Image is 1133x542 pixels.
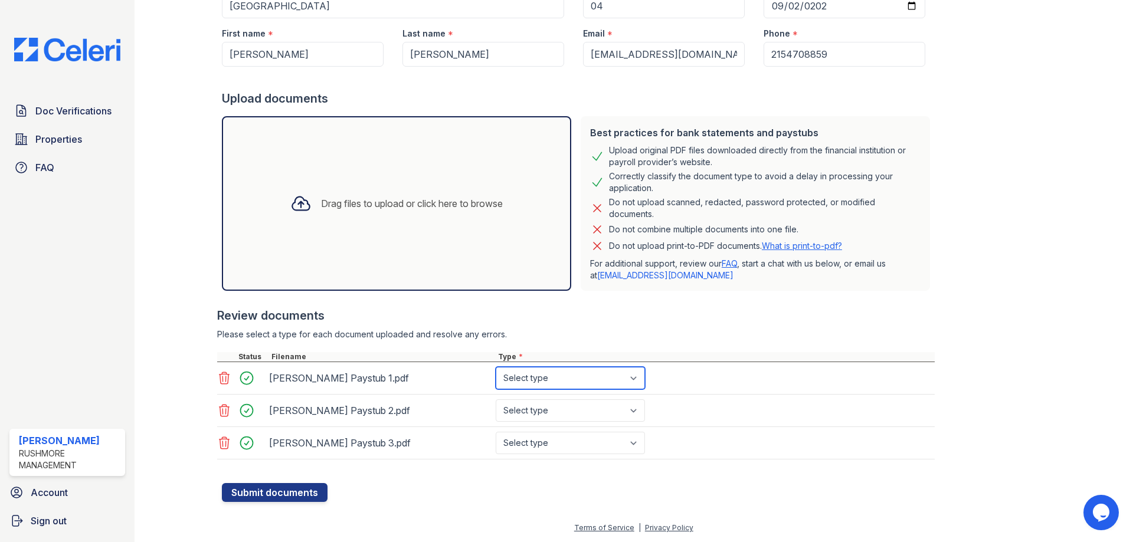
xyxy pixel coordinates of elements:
[574,523,634,532] a: Terms of Service
[590,126,921,140] div: Best practices for bank statements and paystubs
[583,28,605,40] label: Email
[402,28,446,40] label: Last name
[217,329,935,340] div: Please select a type for each document uploaded and resolve any errors.
[269,401,491,420] div: [PERSON_NAME] Paystub 2.pdf
[609,240,842,252] p: Do not upload print-to-PDF documents.
[609,170,921,194] div: Correctly classify the document type to avoid a delay in processing your application.
[5,509,130,533] a: Sign out
[31,514,67,528] span: Sign out
[31,485,68,500] span: Account
[269,352,496,362] div: Filename
[35,104,112,118] span: Doc Verifications
[35,132,82,146] span: Properties
[19,433,120,448] div: [PERSON_NAME]
[19,448,120,471] div: Rushmore Management
[609,144,921,168] div: Upload original PDF files downloaded directly from the financial institution or payroll provider’...
[222,28,266,40] label: First name
[764,28,790,40] label: Phone
[321,196,503,211] div: Drag files to upload or click here to browse
[222,90,935,107] div: Upload documents
[35,160,54,175] span: FAQ
[217,307,935,324] div: Review documents
[222,483,328,502] button: Submit documents
[722,258,737,268] a: FAQ
[638,523,641,532] div: |
[1083,495,1121,530] iframe: chat widget
[5,481,130,504] a: Account
[762,241,842,251] a: What is print-to-pdf?
[269,433,491,452] div: [PERSON_NAME] Paystub 3.pdf
[269,369,491,387] div: [PERSON_NAME] Paystub 1.pdf
[609,196,921,220] div: Do not upload scanned, redacted, password protected, or modified documents.
[9,99,125,123] a: Doc Verifications
[590,258,921,281] p: For additional support, review our , start a chat with us below, or email us at
[496,352,935,362] div: Type
[236,352,269,362] div: Status
[9,156,125,179] a: FAQ
[609,222,798,236] div: Do not combine multiple documents into one file.
[597,270,733,280] a: [EMAIL_ADDRESS][DOMAIN_NAME]
[645,523,693,532] a: Privacy Policy
[9,127,125,151] a: Properties
[5,38,130,61] img: CE_Logo_Blue-a8612792a0a2168367f1c8372b55b34899dd931a85d93a1a3d3e32e68fde9ad4.png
